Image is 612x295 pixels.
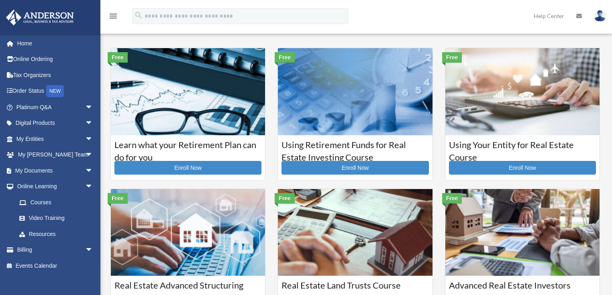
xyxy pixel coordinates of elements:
[6,179,105,195] a: Online Learningarrow_drop_down
[6,147,105,163] a: My [PERSON_NAME] Teamarrow_drop_down
[442,52,462,63] div: Free
[108,11,118,21] i: menu
[85,147,101,163] span: arrow_drop_down
[449,139,596,159] h3: Using Your Entity for Real Estate Course
[449,161,596,175] a: Enroll Now
[11,210,105,226] a: Video Training
[6,115,105,131] a: Digital Productsarrow_drop_down
[11,194,101,210] a: Courses
[6,99,105,115] a: Platinum Q&Aarrow_drop_down
[11,226,105,242] a: Resources
[6,131,105,147] a: My Entitiesarrow_drop_down
[6,67,105,83] a: Tax Organizers
[6,51,105,67] a: Online Ordering
[275,52,295,63] div: Free
[46,85,64,97] div: NEW
[85,179,101,195] span: arrow_drop_down
[282,161,428,175] a: Enroll Now
[85,99,101,116] span: arrow_drop_down
[108,52,128,63] div: Free
[6,163,105,179] a: My Documentsarrow_drop_down
[6,83,105,100] a: Order StatusNEW
[6,35,105,51] a: Home
[85,115,101,132] span: arrow_drop_down
[6,258,105,274] a: Events Calendar
[85,131,101,147] span: arrow_drop_down
[282,139,428,159] h3: Using Retirement Funds for Real Estate Investing Course
[4,10,76,25] img: Anderson Advisors Platinum Portal
[114,139,261,159] h3: Learn what your Retirement Plan can do for you
[442,193,462,203] div: Free
[275,193,295,203] div: Free
[85,163,101,179] span: arrow_drop_down
[114,161,261,175] a: Enroll Now
[6,242,105,258] a: Billingarrow_drop_down
[134,11,143,20] i: search
[594,10,606,22] img: User Pic
[108,193,128,203] div: Free
[108,14,118,21] a: menu
[85,242,101,258] span: arrow_drop_down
